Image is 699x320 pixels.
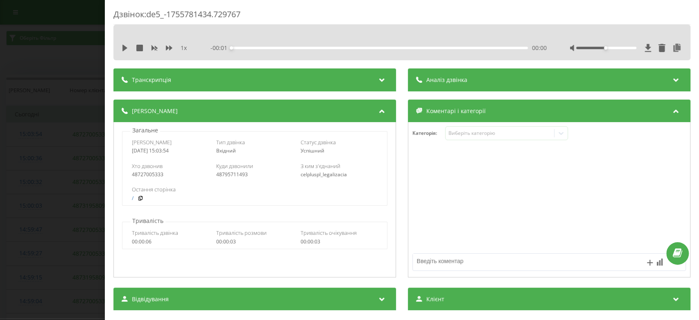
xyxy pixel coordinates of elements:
p: Загальне [130,126,160,134]
span: Коментарі і категорії [426,107,486,115]
div: 48795711493 [216,172,293,177]
span: Куди дзвонили [216,162,253,170]
span: 1 x [181,44,187,52]
span: Тривалість дзвінка [132,229,178,236]
div: 00:00:03 [301,239,378,245]
div: 00:00:03 [216,239,293,245]
h4: Категорія : [412,130,445,136]
span: [PERSON_NAME] [132,138,172,146]
span: Відвідування [132,295,169,303]
div: Виберіть категорію [448,130,551,136]
span: Клієнт [426,295,444,303]
div: 00:00:06 [132,239,209,245]
div: 48727005333 [132,172,209,177]
span: Хто дзвонив [132,162,163,170]
div: Accessibility label [604,46,607,50]
span: 00:00 [532,44,547,52]
span: Тип дзвінка [216,138,245,146]
span: Остання сторінка [132,186,176,193]
span: З ким з'єднаний [301,162,340,170]
span: Вхідний [216,147,236,154]
span: Аналіз дзвінка [426,76,467,84]
span: [PERSON_NAME] [132,107,178,115]
span: Статус дзвінка [301,138,336,146]
div: Accessibility label [230,46,233,50]
span: - 00:01 [210,44,231,52]
p: Тривалість [130,217,165,225]
span: Тривалість розмови [216,229,267,236]
a: / [132,195,133,201]
span: Транскрипція [132,76,171,84]
div: celpluspl_legalizacia [301,172,378,177]
div: Дзвінок : de5_-1755781434.729767 [113,9,690,25]
span: Успішний [301,147,324,154]
div: [DATE] 15:03:54 [132,148,209,154]
span: Тривалість очікування [301,229,357,236]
